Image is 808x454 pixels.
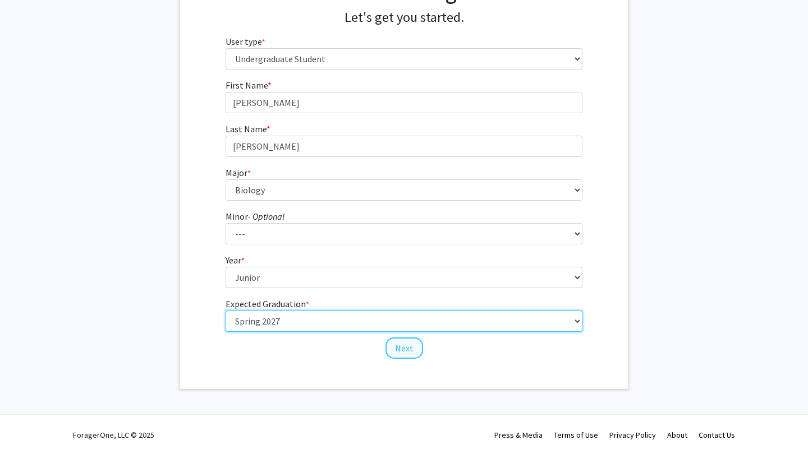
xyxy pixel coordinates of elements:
span: First Name [226,80,268,91]
iframe: Chat [8,404,48,446]
label: Year [226,253,245,267]
button: Next [385,337,423,359]
label: Minor [226,210,284,223]
label: Major [226,166,251,179]
h4: Let's get you started. [226,10,583,26]
span: Last Name [226,123,267,135]
a: About [667,430,687,440]
a: Terms of Use [554,430,598,440]
a: Contact Us [699,430,735,440]
label: Expected Graduation [226,297,309,311]
i: - Optional [248,211,284,222]
a: Press & Media [494,430,543,440]
a: Privacy Policy [609,430,656,440]
label: User type [226,35,265,48]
